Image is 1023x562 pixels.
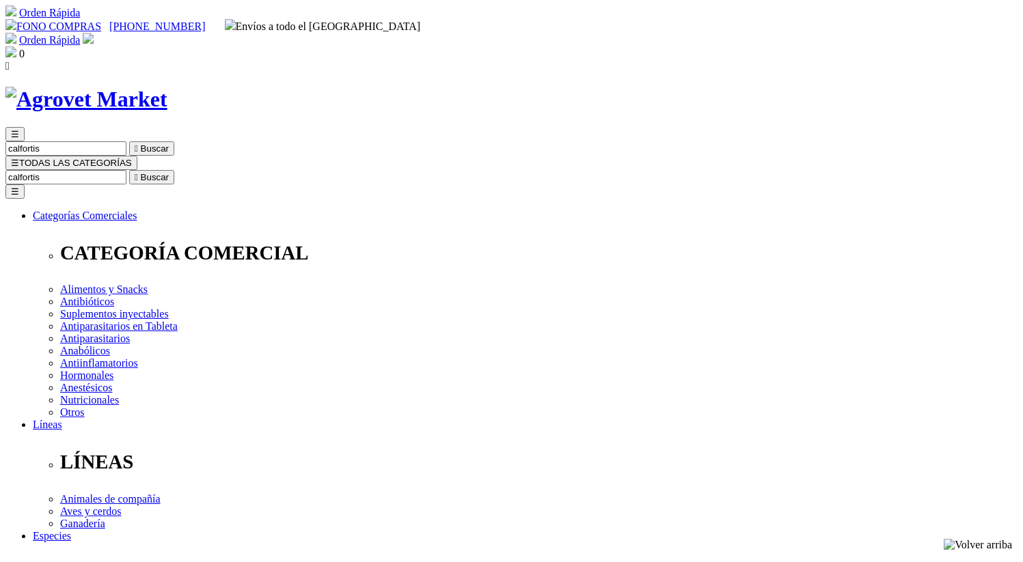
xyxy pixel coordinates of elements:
img: shopping-cart.svg [5,5,16,16]
a: Hormonales [60,369,113,381]
a: Otros [60,406,85,418]
a: Antiinflamatorios [60,357,138,369]
img: shopping-cart.svg [5,33,16,44]
button: ☰TODAS LAS CATEGORÍAS [5,156,137,170]
input: Buscar [5,170,126,184]
a: Líneas [33,419,62,430]
a: Acceda a su cuenta de cliente [83,34,94,46]
a: Orden Rápida [19,7,80,18]
i:  [5,60,10,72]
input: Buscar [5,141,126,156]
a: [PHONE_NUMBER] [109,20,205,32]
i:  [135,143,138,154]
a: Alimentos y Snacks [60,283,148,295]
a: Orden Rápida [19,34,80,46]
button: ☰ [5,184,25,199]
span: Buscar [141,172,169,182]
span: 0 [19,48,25,59]
a: Aves y cerdos [60,505,121,517]
p: CATEGORÍA COMERCIAL [60,242,1018,264]
a: Animales de compañía [60,493,161,505]
span: ☰ [11,158,19,168]
a: Antiparasitarios [60,333,130,344]
a: Anestésicos [60,382,112,393]
img: Agrovet Market [5,87,167,112]
a: Antiparasitarios en Tableta [60,320,178,332]
a: Antibióticos [60,296,114,307]
img: phone.svg [5,19,16,30]
span: Envíos a todo el [GEOGRAPHIC_DATA] [225,20,421,32]
button: ☰ [5,127,25,141]
span: Buscar [141,143,169,154]
a: Categorías Comerciales [33,210,137,221]
a: Especies [33,530,71,542]
button:  Buscar [129,170,174,184]
a: Nutricionales [60,394,119,406]
img: Volver arriba [944,539,1012,551]
a: Ganadería [60,518,105,529]
a: FONO COMPRAS [5,20,101,32]
img: shopping-bag.svg [5,46,16,57]
button:  Buscar [129,141,174,156]
p: LÍNEAS [60,451,1018,473]
i:  [135,172,138,182]
img: delivery-truck.svg [225,19,236,30]
a: Anabólicos [60,345,110,356]
span: ☰ [11,129,19,139]
a: Suplementos inyectables [60,308,169,320]
img: user.svg [83,33,94,44]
